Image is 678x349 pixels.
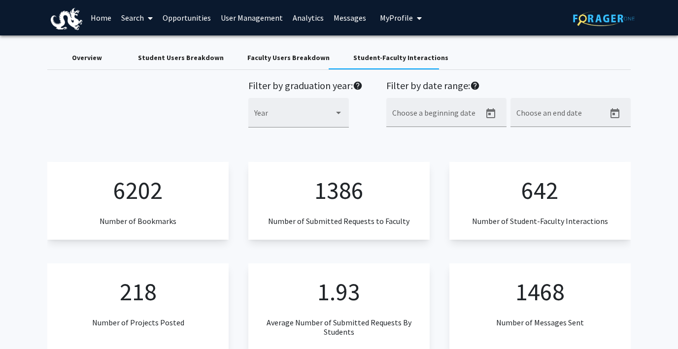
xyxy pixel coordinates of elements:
a: Analytics [288,0,329,35]
a: Search [116,0,158,35]
p: 218 [120,273,157,310]
a: Home [86,0,116,35]
p: 1386 [314,172,364,209]
img: Drexel University Logo [51,8,82,30]
h2: Filter by graduation year: [248,80,363,94]
a: User Management [216,0,288,35]
h3: Number of Messages Sent [496,318,584,327]
p: 6202 [113,172,163,209]
h3: Number of Submitted Requests to Faculty [268,217,409,226]
app-numeric-analytics: Number of Student-Faculty Interactions [449,162,631,240]
p: 1.93 [317,273,360,310]
p: 1468 [515,273,565,310]
h3: Average Number of Submitted Requests By Students [264,318,414,337]
span: My Profile [380,13,413,23]
h2: Filter by date range: [386,80,631,94]
a: Opportunities [158,0,216,35]
mat-icon: help [353,80,363,92]
app-numeric-analytics: Number of Bookmarks [47,162,229,240]
div: Overview [72,53,102,63]
p: 642 [521,172,558,209]
mat-icon: help [470,80,480,92]
h3: Number of Student-Faculty Interactions [472,217,608,226]
app-numeric-analytics: Number of Submitted Requests to Faculty [248,162,430,240]
iframe: Chat [7,305,42,342]
h3: Number of Projects Posted [92,318,184,327]
a: Messages [329,0,371,35]
button: Open calendar [481,104,501,124]
img: ForagerOne Logo [573,11,635,26]
button: Open calendar [605,104,625,124]
div: Student Users Breakdown [138,53,224,63]
div: Student-Faculty Interactions [353,53,448,63]
div: Faculty Users Breakdown [247,53,330,63]
h3: Number of Bookmarks [100,217,176,226]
